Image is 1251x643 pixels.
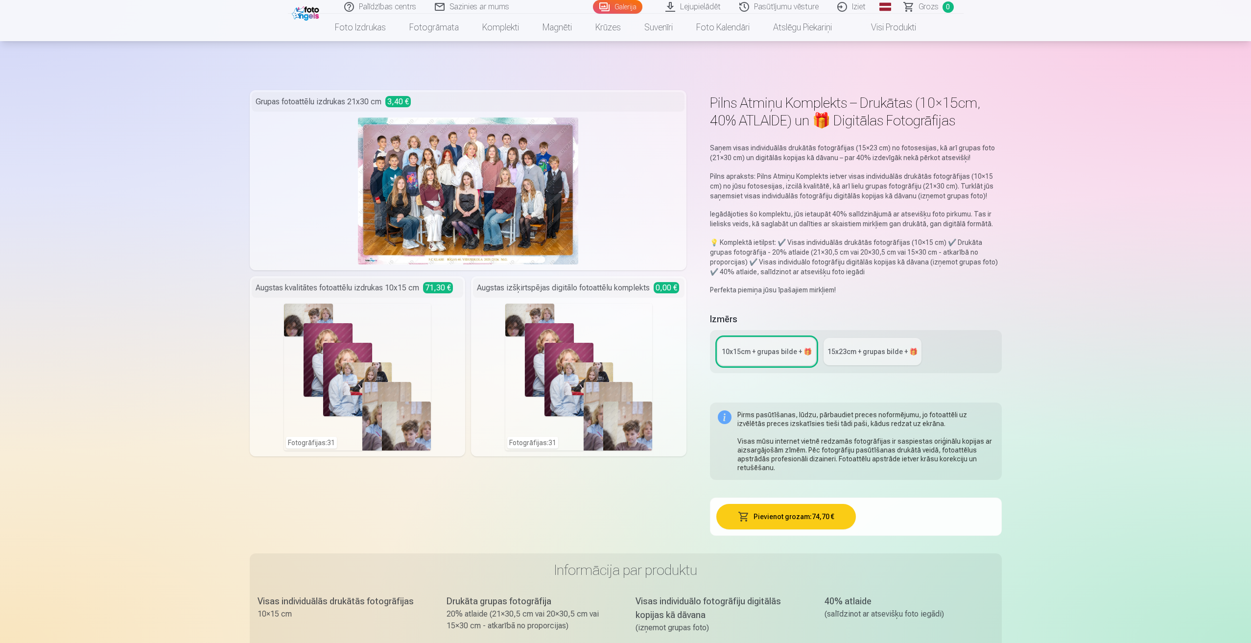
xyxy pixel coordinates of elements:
[718,338,816,365] a: 10x15сm + grupas bilde + 🎁
[531,14,584,41] a: Magnēti
[654,282,679,293] span: 0,00 €
[258,561,994,579] h3: Informācija par produktu
[447,595,616,608] div: Drukāta grupas fotogrāfija
[710,209,1001,229] p: Iegādājoties šo komplektu, jūs ietaupāt 40% salīdzinājumā ar atsevišķu foto pirkumu. Tas ir lieli...
[710,94,1001,129] h1: Pilns Atmiņu Komplekts – Drukātas (10×15cm, 40% ATLAIDE) un 🎁 Digitālas Fotogrāfijas
[385,96,411,107] span: 3,40 €
[827,347,918,357] div: 15x23сm + grupas bilde + 🎁
[447,608,616,632] div: 20% atlaide (21×30,5 cm vai 20×30,5 cm vai 15×30 cm - atkarībā no proporcijas)
[323,14,398,41] a: Foto izdrukas
[398,14,471,41] a: Fotogrāmata
[825,608,994,620] div: (salīdzinot ar atsevišķu foto iegādi)
[636,595,805,622] div: Visas individuālo fotogrāfiju digitālās kopijas kā dāvana
[710,238,1001,277] p: 💡 Komplektā ietilpst: ✔️ Visas individuālās drukātās fotogrāfijas (10×15 cm) ✔️ Drukāta grupas fo...
[252,278,463,298] div: Augstas kvalitātes fotoattēlu izdrukas 10x15 cm
[636,622,805,634] div: (izņemot grupas foto)
[716,504,856,529] button: Pievienot grozam:74,70 €
[761,14,844,41] a: Atslēgu piekariņi
[722,347,812,357] div: 10x15сm + grupas bilde + 🎁
[252,92,685,112] div: Grupas fotoattēlu izdrukas 21x30 cm
[258,595,427,608] div: Visas individuālās drukātās fotogrāfijas
[292,4,322,21] img: /fa1
[737,410,993,472] div: Pirms pasūtīšanas, lūdzu, pārbaudiet preces noformējumu, jo fotoattēli uz izvēlētās preces izskat...
[825,595,994,608] div: 40% atlaide
[584,14,633,41] a: Krūzes
[633,14,685,41] a: Suvenīri
[844,14,928,41] a: Visi produkti
[824,338,921,365] a: 15x23сm + grupas bilde + 🎁
[943,1,954,13] span: 0
[710,312,1001,326] h5: Izmērs
[919,1,939,13] span: Grozs
[710,285,1001,295] p: Perfekta piemiņa jūsu īpašajiem mirkļiem!
[710,171,1001,201] p: Pilns apraksts: Pilns Atmiņu Komplekts ietver visas individuālās drukātās fotogrāfijas (10×15 cm)...
[473,278,685,298] div: Augstas izšķirtspējas digitālo fotoattēlu komplekts
[258,608,427,620] div: 10×15 cm
[685,14,761,41] a: Foto kalendāri
[710,143,1001,163] p: Saņem visas individuālās drukātās fotogrāfijas (15×23 cm) no fotosesijas, kā arī grupas foto (21×...
[423,282,453,293] span: 71,30 €
[471,14,531,41] a: Komplekti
